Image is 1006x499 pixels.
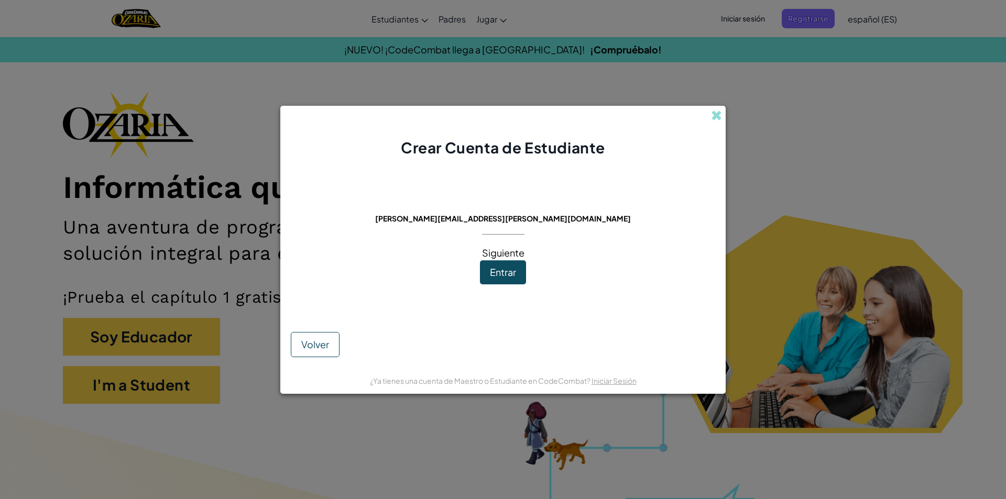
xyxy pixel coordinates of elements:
[375,214,631,223] span: [PERSON_NAME][EMAIL_ADDRESS][PERSON_NAME][DOMAIN_NAME]
[370,376,592,385] span: ¿Ya tienes una cuenta de Maestro o Estudiante en CodeCombat?
[482,247,524,259] span: Siguiente
[480,260,526,284] button: Entrar
[291,332,340,357] button: Volver
[490,266,516,278] span: Entrar
[401,138,605,157] span: Crear Cuenta de Estudiante
[301,338,329,350] span: Volver
[390,199,616,211] span: Este correo electrónico ya está en uso:
[592,376,637,385] a: Iniciar Sesión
